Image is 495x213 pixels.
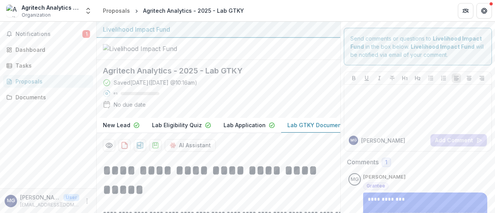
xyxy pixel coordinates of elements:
[6,5,19,17] img: Agritech Analytics Limited
[349,73,358,83] button: Bold
[439,73,448,83] button: Ordered List
[426,73,435,83] button: Bullet List
[165,139,216,152] button: AI Assistant
[430,134,487,147] button: Add Comment
[103,139,115,152] button: Preview 6699ba5a-57fb-4976-9330-891744c4df3a-9.pdf
[344,28,492,65] div: Send comments or questions to in the box below. will be notified via email of your comment.
[452,73,461,83] button: Align Left
[63,194,79,201] p: User
[20,193,60,201] p: [PERSON_NAME]
[20,201,79,208] p: [EMAIL_ADDRESS][DOMAIN_NAME]
[224,121,266,129] p: Lab Application
[413,73,422,83] button: Heading 2
[114,78,197,87] div: Saved [DATE] ( [DATE] @ 10:16am )
[375,73,384,83] button: Italicize
[134,139,146,152] button: download-proposal
[22,3,80,12] div: Agritech Analytics Limited
[458,3,473,19] button: Partners
[3,28,93,40] button: Notifications1
[362,73,371,83] button: Underline
[15,61,87,70] div: Tasks
[476,3,492,19] button: Get Help
[103,7,130,15] div: Proposals
[114,101,146,109] div: No due date
[82,196,92,206] button: More
[385,159,387,166] span: 1
[103,44,180,53] img: Livelihood Impact Fund
[143,7,244,15] div: Agritech Analytics - 2025 - Lab GTKY
[15,31,82,37] span: Notifications
[149,139,162,152] button: download-proposal
[152,121,202,129] p: Lab Eligibility Quiz
[15,46,87,54] div: Dashboard
[464,73,474,83] button: Align Center
[83,3,94,19] button: Open entity switcher
[82,30,90,38] span: 1
[3,91,93,104] a: Documents
[114,91,118,96] p: 0 %
[400,73,410,83] button: Heading 1
[387,73,397,83] button: Strike
[7,198,15,203] div: Maryanne Gichanga
[3,75,93,88] a: Proposals
[347,158,379,166] h2: Comments
[103,25,334,34] div: Livelihood Impact Fund
[118,139,131,152] button: download-proposal
[15,77,87,85] div: Proposals
[411,43,475,50] strong: Livelihood Impact Fund
[100,5,247,16] nav: breadcrumb
[3,59,93,72] a: Tasks
[351,177,359,182] div: Maryanne Gichanga
[15,93,87,101] div: Documents
[103,121,130,129] p: New Lead
[367,183,385,189] span: Grantee
[361,136,405,145] p: [PERSON_NAME]
[103,66,322,75] h2: Agritech Analytics - 2025 - Lab GTKY
[22,12,51,19] span: Organization
[363,173,406,181] p: [PERSON_NAME]
[3,43,93,56] a: Dashboard
[477,73,486,83] button: Align Right
[100,5,133,16] a: Proposals
[287,121,367,129] p: Lab GTKY Document Request
[350,138,357,142] div: Maryanne Gichanga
